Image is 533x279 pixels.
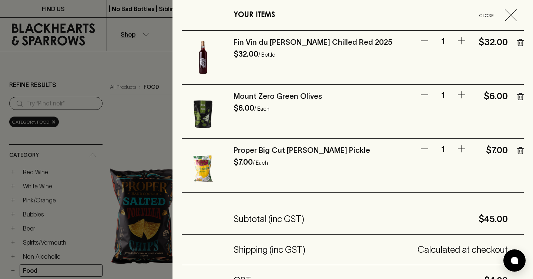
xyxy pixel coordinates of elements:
[234,38,392,46] a: Fin Vin du [PERSON_NAME] Chilled Red 2025
[305,244,508,256] h5: Calculated at checkout
[258,51,275,58] p: / Bottle
[471,11,502,19] span: Close
[432,36,454,46] p: 1
[478,90,508,102] h5: $6.00
[253,159,268,166] p: / Each
[234,50,258,58] h6: $32.00
[234,213,304,225] h5: Subtotal (inc GST)
[471,9,523,21] button: Close
[234,158,253,166] h6: $7.00
[432,90,454,100] p: 1
[234,104,254,112] h6: $6.00
[478,144,508,156] h5: $7.00
[511,257,518,264] img: bubble-icon
[182,36,224,79] img: Fin Vin du Rosier Chilled Red 2025
[304,213,508,225] h5: $45.00
[478,36,508,48] h5: $32.00
[234,92,322,100] a: Mount Zero Green Olives
[234,9,275,21] h6: YOUR ITEMS
[234,146,370,154] a: Proper Big Cut [PERSON_NAME] Pickle
[432,144,454,154] p: 1
[254,105,269,112] p: / Each
[182,144,224,187] img: Proper Big Cut Dill Pickle
[182,90,224,133] img: Mount Zero Green Olives
[234,244,305,256] h5: Shipping (inc GST)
